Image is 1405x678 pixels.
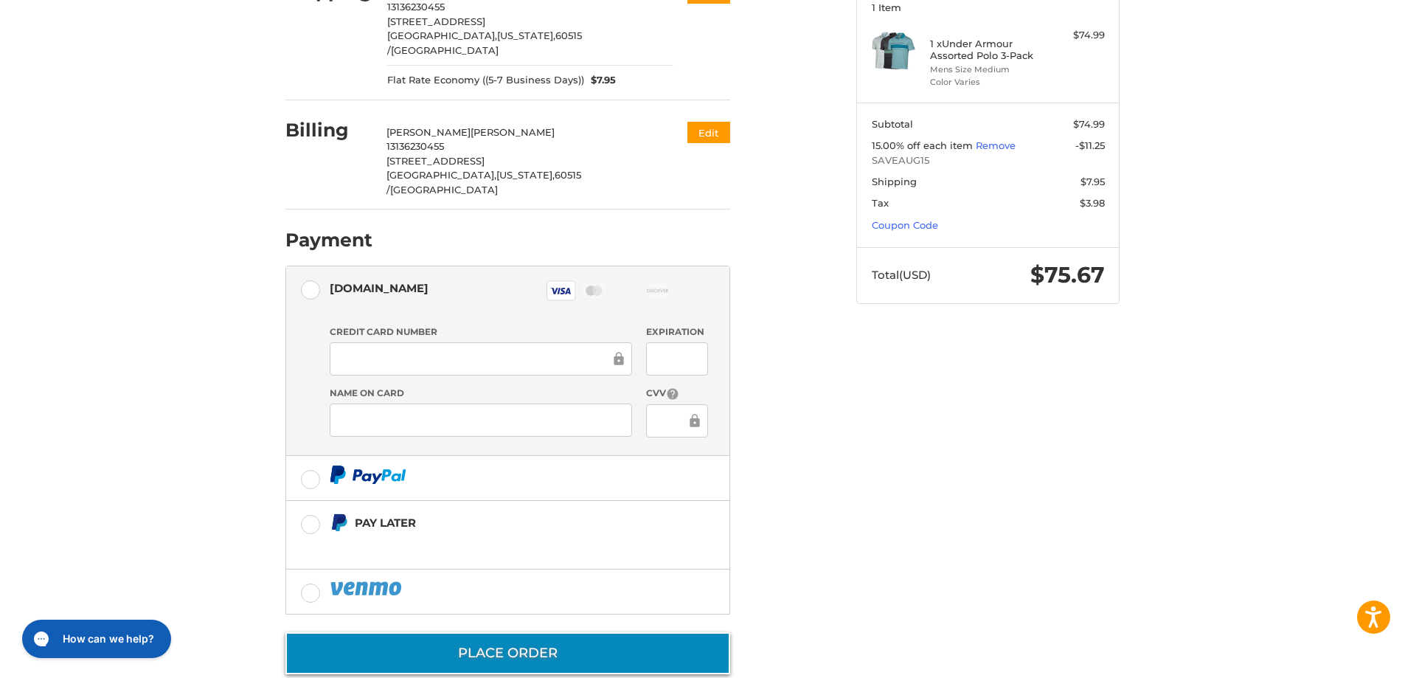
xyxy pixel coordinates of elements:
[330,466,406,484] img: PayPal icon
[930,63,1043,76] li: Mens Size Medium
[330,538,638,551] iframe: PayPal Message 1
[1073,118,1105,130] span: $74.99
[872,1,1105,13] h3: 1 Item
[584,73,617,88] span: $7.95
[387,1,445,13] span: 13136230455
[1075,139,1105,151] span: -$11.25
[391,44,499,56] span: [GEOGRAPHIC_DATA]
[330,579,405,598] img: PayPal icon
[872,176,917,187] span: Shipping
[386,126,471,138] span: [PERSON_NAME]
[872,268,931,282] span: Total (USD)
[930,38,1043,62] h4: 1 x Under Armour Assorted Polo 3-Pack
[15,615,176,663] iframe: Gorgias live chat messenger
[386,169,496,181] span: [GEOGRAPHIC_DATA],
[646,325,707,339] label: Expiration
[387,15,485,27] span: [STREET_ADDRESS]
[1080,197,1105,209] span: $3.98
[1080,176,1105,187] span: $7.95
[387,30,497,41] span: [GEOGRAPHIC_DATA],
[646,387,707,401] label: CVV
[872,139,976,151] span: 15.00% off each item
[330,276,429,300] div: [DOMAIN_NAME]
[285,229,372,252] h2: Payment
[386,169,581,196] span: 60515 /
[976,139,1016,151] a: Remove
[496,169,555,181] span: [US_STATE],
[285,119,372,142] h2: Billing
[1047,28,1105,43] div: $74.99
[355,511,637,535] div: Pay Later
[386,155,485,167] span: [STREET_ADDRESS]
[285,632,730,674] button: Place Order
[471,126,555,138] span: [PERSON_NAME]
[872,153,1105,168] span: SAVEAUG15
[1283,638,1405,678] iframe: Google Customer Reviews
[497,30,555,41] span: [US_STATE],
[387,73,584,88] span: Flat Rate Economy ((5-7 Business Days))
[1030,261,1105,288] span: $75.67
[330,325,632,339] label: Credit Card Number
[930,76,1043,89] li: Color Varies
[872,118,913,130] span: Subtotal
[330,387,632,400] label: Name on Card
[390,184,498,196] span: [GEOGRAPHIC_DATA]
[872,197,889,209] span: Tax
[387,30,582,56] span: 60515 /
[872,219,938,231] a: Coupon Code
[687,122,730,143] button: Edit
[386,140,444,152] span: 13136230455
[330,513,348,532] img: Pay Later icon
